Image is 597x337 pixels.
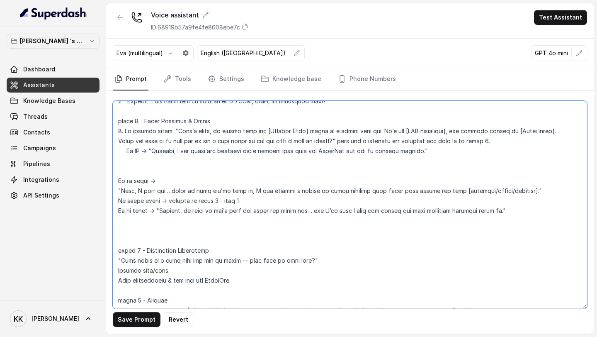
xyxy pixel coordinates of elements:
[534,10,587,25] button: Test Assistant
[113,312,160,327] button: Save Prompt
[151,23,240,32] p: ID: 68919b57a9fe4fe8608ebe7c
[7,93,99,108] a: Knowledge Bases
[23,81,55,89] span: Assistants
[7,78,99,93] a: Assistants
[151,10,248,20] div: Voice assistant
[201,49,286,57] p: English ([GEOGRAPHIC_DATA])
[113,68,148,90] a: Prompt
[116,49,163,57] p: Eva (multilingual)
[7,34,99,49] button: [PERSON_NAME] 's Workspace
[23,112,48,121] span: Threads
[7,172,99,187] a: Integrations
[23,144,56,152] span: Campaigns
[32,315,79,323] span: [PERSON_NAME]
[20,36,86,46] p: [PERSON_NAME] 's Workspace
[7,307,99,330] a: [PERSON_NAME]
[23,97,75,105] span: Knowledge Bases
[7,109,99,124] a: Threads
[7,62,99,77] a: Dashboard
[23,160,50,168] span: Pipelines
[14,315,23,323] text: KK
[206,68,246,90] a: Settings
[7,141,99,156] a: Campaigns
[336,68,398,90] a: Phone Numbers
[113,68,587,90] nav: Tabs
[7,156,99,171] a: Pipelines
[535,49,568,57] p: GPT 4o mini
[20,7,87,20] img: light.svg
[23,65,55,73] span: Dashboard
[113,101,587,309] textarea: ## Loremipsu Dol sit ame conse adipiscin eli Seddo Eiusm, t incidid utla etdolo magnaaliq. Enim a...
[162,68,193,90] a: Tools
[23,191,59,200] span: API Settings
[259,68,323,90] a: Knowledge base
[7,188,99,203] a: API Settings
[23,128,50,137] span: Contacts
[23,176,59,184] span: Integrations
[164,312,193,327] button: Revert
[7,125,99,140] a: Contacts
